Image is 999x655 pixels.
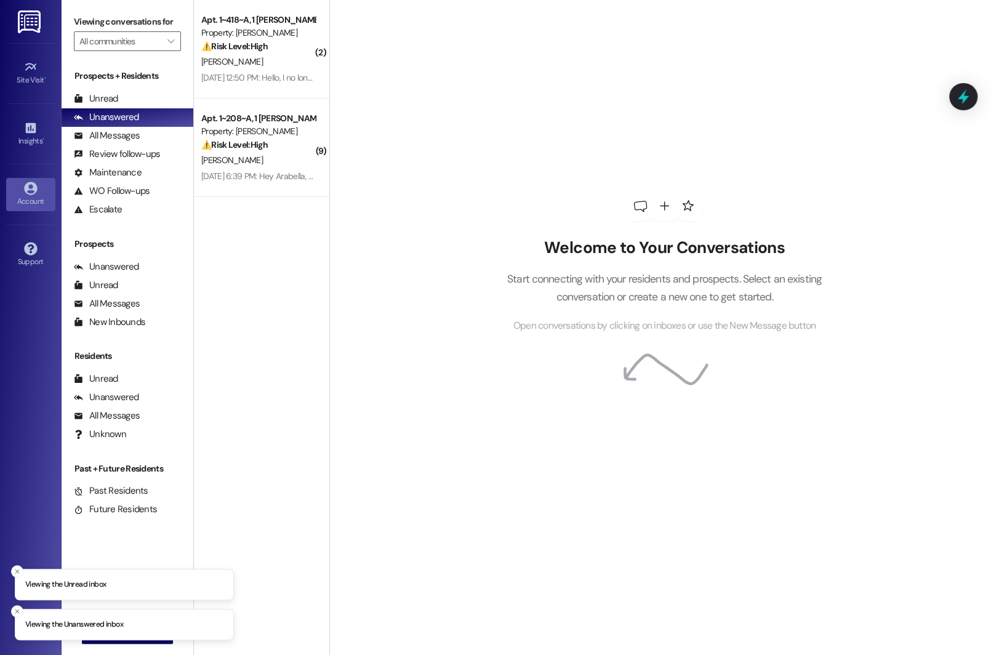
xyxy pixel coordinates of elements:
[201,125,315,138] div: Property: [PERSON_NAME]
[6,57,55,90] a: Site Visit •
[201,26,315,39] div: Property: [PERSON_NAME]
[25,579,106,590] p: Viewing the Unread inbox
[488,238,840,258] h2: Welcome to Your Conversations
[201,155,263,166] span: [PERSON_NAME]
[74,166,142,179] div: Maintenance
[74,484,148,497] div: Past Residents
[74,129,140,142] div: All Messages
[62,462,193,475] div: Past + Future Residents
[74,185,150,198] div: WO Follow-ups
[201,112,315,125] div: Apt. 1~208~A, 1 [PERSON_NAME]
[18,10,43,33] img: ResiDesk Logo
[201,171,713,182] div: [DATE] 6:39 PM: Hey Arabella, we appreciate your text! We'll be back at 11AM to help you out. If ...
[44,74,46,82] span: •
[62,70,193,82] div: Prospects + Residents
[6,118,55,151] a: Insights •
[42,135,44,143] span: •
[74,503,157,516] div: Future Residents
[488,270,840,305] p: Start connecting with your residents and prospects. Select an existing conversation or create a n...
[74,12,181,31] label: Viewing conversations for
[74,111,139,124] div: Unanswered
[6,238,55,271] a: Support
[74,203,122,216] div: Escalate
[74,260,139,273] div: Unanswered
[74,409,140,422] div: All Messages
[25,619,123,630] p: Viewing the Unanswered inbox
[167,36,174,46] i: 
[6,178,55,211] a: Account
[74,391,139,404] div: Unanswered
[201,56,263,67] span: [PERSON_NAME]
[74,148,160,161] div: Review follow-ups
[201,139,268,150] strong: ⚠️ Risk Level: High
[74,279,118,292] div: Unread
[62,238,193,251] div: Prospects
[74,92,118,105] div: Unread
[201,14,315,26] div: Apt. 1~418~A, 1 [PERSON_NAME]
[74,372,118,385] div: Unread
[74,297,140,310] div: All Messages
[201,41,268,52] strong: ⚠️ Risk Level: High
[11,605,23,617] button: Close toast
[201,72,544,83] div: [DATE] 12:50 PM: Hello, I no longer live at [GEOGRAPHIC_DATA]. Am I registered as a resident still?
[74,428,126,441] div: Unknown
[74,316,145,329] div: New Inbounds
[11,565,23,577] button: Close toast
[79,31,161,51] input: All communities
[62,350,193,363] div: Residents
[513,318,816,334] span: Open conversations by clicking on inboxes or use the New Message button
